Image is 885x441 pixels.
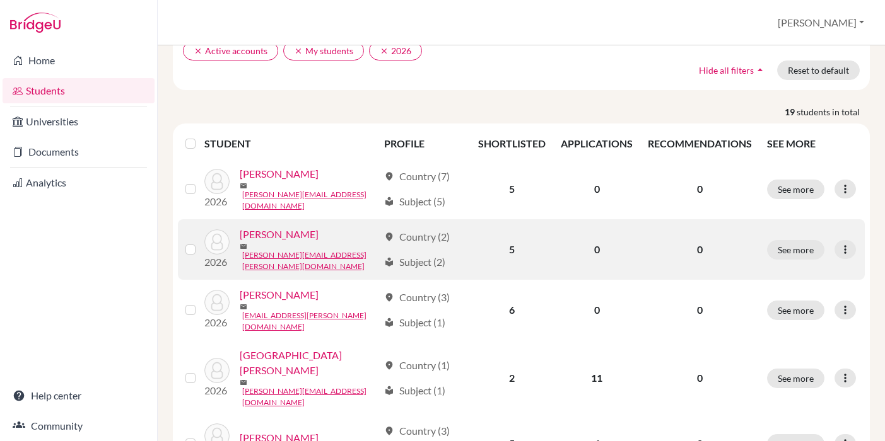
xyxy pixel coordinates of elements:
i: clear [380,47,389,55]
div: Country (3) [384,290,450,305]
div: Country (2) [384,229,450,244]
th: SEE MORE [759,129,865,159]
i: clear [294,47,303,55]
th: STUDENT [204,129,377,159]
p: 2026 [204,255,230,270]
i: arrow_drop_up [754,64,766,76]
a: Students [3,78,155,103]
p: 0 [648,242,752,257]
td: 2 [471,340,553,416]
a: [GEOGRAPHIC_DATA][PERSON_NAME] [240,348,378,378]
p: 2026 [204,194,230,209]
a: [EMAIL_ADDRESS][PERSON_NAME][DOMAIN_NAME] [242,310,378,333]
span: mail [240,243,247,250]
button: Hide all filtersarrow_drop_up [688,60,777,80]
span: local_library [384,386,394,396]
th: APPLICATIONS [553,129,640,159]
i: clear [194,47,202,55]
div: Country (7) [384,169,450,184]
span: local_library [384,318,394,328]
a: Community [3,413,155,438]
td: 11 [553,340,640,416]
span: location_on [384,171,394,181]
th: RECOMMENDATIONS [640,129,759,159]
button: [PERSON_NAME] [772,11,870,35]
span: mail [240,182,247,190]
span: location_on [384,426,394,436]
div: Subject (5) [384,194,445,209]
p: 2026 [204,383,230,398]
th: SHORTLISTED [471,129,553,159]
td: 0 [553,280,640,340]
div: Country (3) [384,423,450,438]
td: 6 [471,280,553,340]
img: Averanga, Matias [204,358,230,383]
p: 0 [648,370,752,386]
div: Subject (1) [384,315,445,330]
a: Analytics [3,170,155,195]
button: See more [767,301,824,320]
div: Country (1) [384,358,450,373]
a: Documents [3,139,155,164]
th: PROFILE [377,129,471,159]
a: [PERSON_NAME][EMAIL_ADDRESS][PERSON_NAME][DOMAIN_NAME] [242,249,378,272]
span: local_library [384,197,394,207]
span: students in total [797,105,870,118]
td: 5 [471,159,553,219]
a: [PERSON_NAME][EMAIL_ADDRESS][DOMAIN_NAME] [242,386,378,408]
td: 0 [553,159,640,219]
span: Hide all filters [699,65,754,76]
span: mail [240,379,247,386]
button: clearActive accounts [183,41,278,60]
button: See more [767,240,824,260]
img: Arce, Ezequiel [204,229,230,255]
button: clear2026 [369,41,422,60]
a: Help center [3,383,155,408]
p: 2026 [204,315,230,330]
a: [PERSON_NAME] [240,287,319,302]
button: Reset to default [777,60,860,80]
div: Subject (1) [384,383,445,398]
span: location_on [384,232,394,242]
a: [PERSON_NAME] [240,227,319,242]
button: See more [767,180,824,199]
p: 0 [648,302,752,318]
span: local_library [384,257,394,267]
button: See more [767,369,824,388]
span: mail [240,303,247,311]
td: 0 [553,219,640,280]
img: Argote, Ian [204,290,230,315]
strong: 19 [785,105,797,118]
a: [PERSON_NAME] [240,166,319,181]
div: Subject (2) [384,255,445,270]
button: clearMy students [283,41,364,60]
p: 0 [648,181,752,197]
a: [PERSON_NAME][EMAIL_ADDRESS][DOMAIN_NAME] [242,189,378,212]
td: 5 [471,219,553,280]
span: location_on [384,292,394,302]
span: location_on [384,360,394,370]
img: Acebey, Felipe [204,169,230,194]
a: Home [3,48,155,73]
a: Universities [3,109,155,134]
img: Bridge-U [10,13,61,33]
